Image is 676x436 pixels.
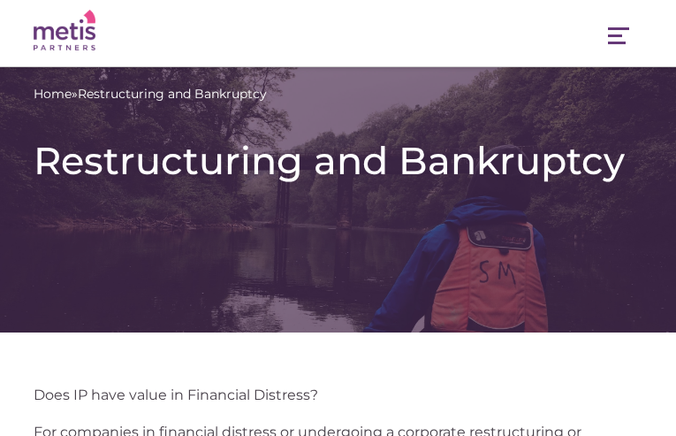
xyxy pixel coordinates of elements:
h1: Restructuring and Bankruptcy [34,139,642,182]
a: Home [34,85,72,103]
p: Does IP have value in Financial Distress? [34,386,642,404]
span: Restructuring and Bankruptcy [78,85,267,103]
img: Metis Partners [34,10,95,51]
span: » [34,85,267,103]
